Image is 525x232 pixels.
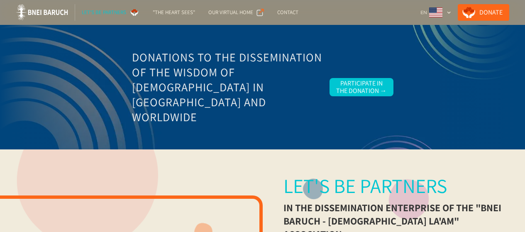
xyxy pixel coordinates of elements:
div: EN [420,8,427,17]
div: Participate in the Donation → [336,80,387,95]
a: Our Virtual Home [202,4,271,21]
div: Let's be partners [82,8,126,17]
div: Our Virtual Home [208,8,253,17]
div: Let's be partners [283,174,447,198]
a: "The Heart Sees" [146,4,202,21]
h3: Donations to the Dissemination of the Wisdom of [DEMOGRAPHIC_DATA] in [GEOGRAPHIC_DATA] and World... [132,50,323,125]
div: "The Heart Sees" [153,8,195,17]
a: Contact [271,4,305,21]
div: Contact [277,8,298,17]
a: Let's be partners [75,4,146,21]
div: EN [417,4,454,21]
a: Donate [458,4,509,21]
